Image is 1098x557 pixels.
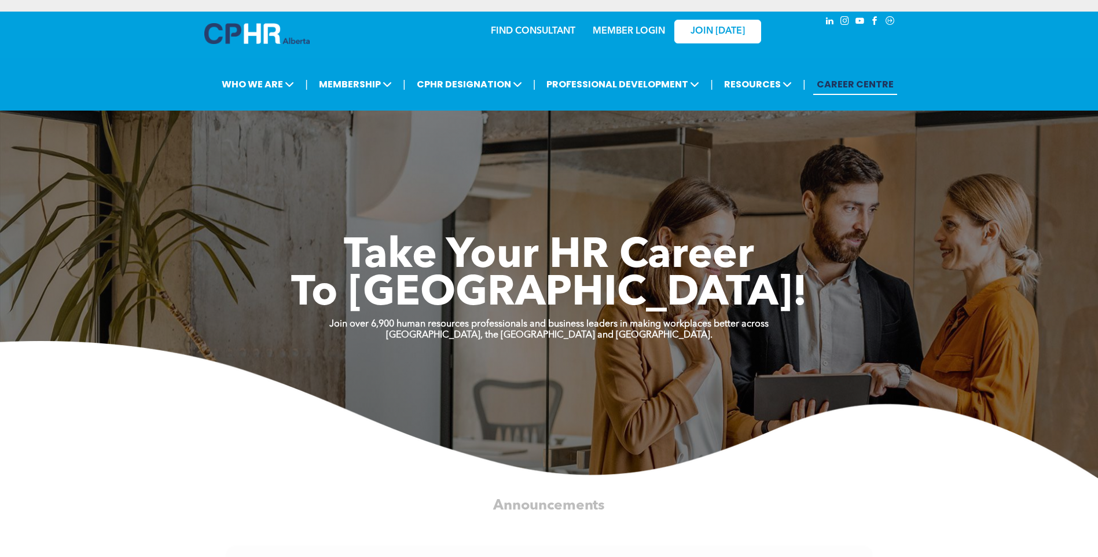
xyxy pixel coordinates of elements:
[691,26,745,37] span: JOIN [DATE]
[403,72,406,96] li: |
[543,74,703,95] span: PROFESSIONAL DEVELOPMENT
[839,14,851,30] a: instagram
[869,14,882,30] a: facebook
[305,72,308,96] li: |
[291,273,807,315] span: To [GEOGRAPHIC_DATA]!
[884,14,897,30] a: Social network
[204,23,310,44] img: A blue and white logo for cp alberta
[533,72,536,96] li: |
[824,14,836,30] a: linkedin
[593,27,665,36] a: MEMBER LOGIN
[803,72,806,96] li: |
[813,74,897,95] a: CAREER CENTRE
[218,74,298,95] span: WHO WE ARE
[710,72,713,96] li: |
[344,236,754,277] span: Take Your HR Career
[721,74,795,95] span: RESOURCES
[674,20,761,43] a: JOIN [DATE]
[493,499,605,513] span: Announcements
[413,74,526,95] span: CPHR DESIGNATION
[386,331,713,340] strong: [GEOGRAPHIC_DATA], the [GEOGRAPHIC_DATA] and [GEOGRAPHIC_DATA].
[329,320,769,329] strong: Join over 6,900 human resources professionals and business leaders in making workplaces better ac...
[491,27,575,36] a: FIND CONSULTANT
[315,74,395,95] span: MEMBERSHIP
[854,14,866,30] a: youtube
